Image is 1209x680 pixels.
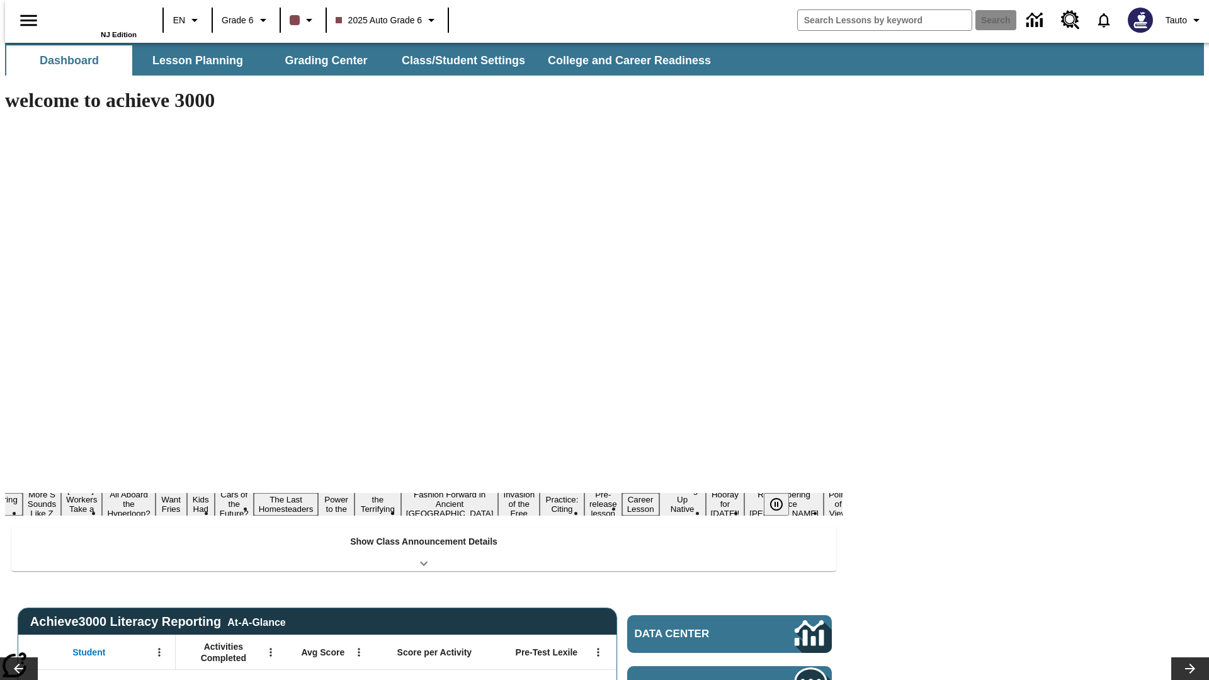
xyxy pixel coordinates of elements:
button: Slide 2 More S Sounds Like Z [23,488,61,520]
span: Activities Completed [182,641,265,664]
input: search field [798,10,972,30]
span: Avg Score [301,647,344,658]
button: Select a new avatar [1120,4,1161,37]
button: Open side menu [10,2,47,39]
span: Grade 6 [222,14,254,27]
span: 2025 Auto Grade 6 [336,14,423,27]
img: Avatar [1128,8,1153,33]
button: Open Menu [150,643,169,662]
button: Slide 19 Point of View [824,488,853,520]
span: Tauto [1166,14,1187,27]
button: Slide 7 Cars of the Future? [215,488,254,520]
h1: welcome to achieve 3000 [5,89,843,112]
span: Achieve3000 Literacy Reporting [30,615,286,629]
span: NJ Edition [101,31,137,38]
button: Open Menu [589,643,608,662]
a: Notifications [1087,4,1120,37]
div: Pause [764,493,802,516]
button: Slide 17 Hooray for Constitution Day! [706,488,745,520]
button: Slide 3 Labor Day: Workers Take a Stand [61,484,102,525]
button: Slide 15 Career Lesson [622,493,659,516]
button: Grade: Grade 6, Select a grade [217,9,276,31]
button: Slide 5 Do You Want Fries With That? [156,474,187,535]
div: At-A-Glance [227,615,285,628]
div: SubNavbar [5,43,1204,76]
a: Data Center [1019,3,1053,38]
button: Profile/Settings [1161,9,1209,31]
span: Pre-Test Lexile [516,647,578,658]
span: Score per Activity [397,647,472,658]
button: Slide 8 The Last Homesteaders [254,493,319,516]
button: Language: EN, Select a language [167,9,208,31]
button: Lesson Planning [135,45,261,76]
button: Slide 14 Pre-release lesson [584,488,622,520]
a: Home [55,6,137,31]
button: Slide 6 Dirty Jobs Kids Had To Do [187,474,215,535]
span: EN [173,14,185,27]
button: Dashboard [6,45,132,76]
button: Grading Center [263,45,389,76]
button: Pause [764,493,789,516]
span: Student [72,647,105,658]
button: Open Menu [349,643,368,662]
button: Open Menu [261,643,280,662]
button: Class color is dark brown. Change class color [285,9,322,31]
button: College and Career Readiness [538,45,721,76]
div: SubNavbar [5,45,722,76]
button: Slide 16 Cooking Up Native Traditions [659,484,706,525]
div: Show Class Announcement Details [11,528,836,571]
p: Show Class Announcement Details [350,535,497,548]
button: Slide 13 Mixed Practice: Citing Evidence [540,484,584,525]
a: Resource Center, Will open in new tab [1053,3,1087,37]
div: Home [55,4,137,38]
button: Slide 10 Attack of the Terrifying Tomatoes [355,484,401,525]
button: Class: 2025 Auto Grade 6, Select your class [331,9,445,31]
button: Slide 11 Fashion Forward in Ancient Rome [401,488,499,520]
button: Slide 9 Solar Power to the People [318,484,355,525]
button: Slide 12 The Invasion of the Free CD [498,479,540,530]
span: Data Center [635,628,752,640]
button: Slide 4 All Aboard the Hyperloop? [102,488,155,520]
a: Data Center [627,615,832,653]
button: Slide 18 Remembering Justice O'Connor [744,488,824,520]
button: Lesson carousel, Next [1171,657,1209,680]
button: Class/Student Settings [392,45,535,76]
